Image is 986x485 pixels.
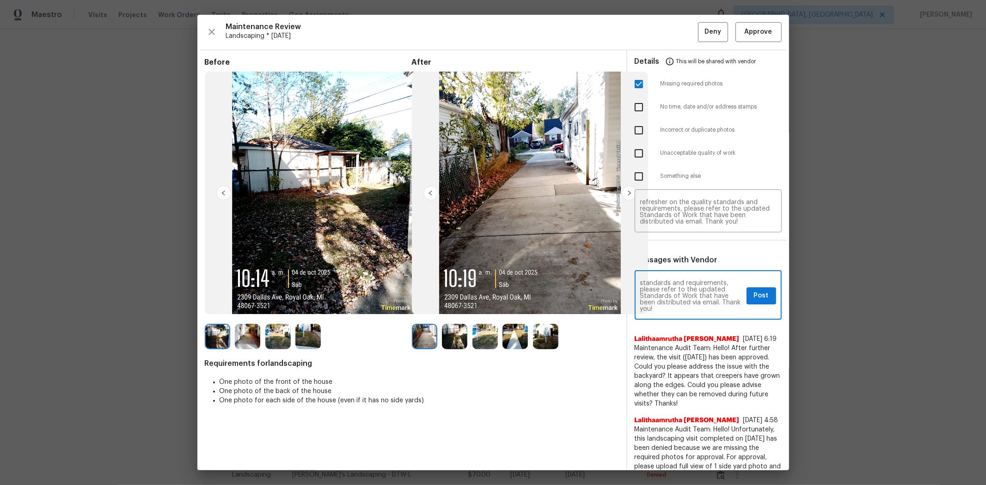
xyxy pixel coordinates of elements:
[743,336,777,342] span: [DATE] 6:19
[216,186,231,200] img: left-chevron-button-url
[754,290,769,302] span: Post
[220,396,619,405] li: One photo for each side of the house (even if it has no side yards)
[635,256,717,264] span: Messages with Vendor
[743,417,778,424] span: [DATE] 4:58
[220,377,619,387] li: One photo of the front of the house
[635,334,740,344] span: Lalithaamrutha [PERSON_NAME]
[640,199,776,225] textarea: Maintenance Audit Team: Hello! Unfortunately, this landscaping visit completed on [DATE] has been...
[735,22,782,42] button: Approve
[704,26,721,38] span: Deny
[622,186,637,200] img: right-chevron-button-url
[640,280,743,312] textarea: Maintenance Audit Team: Hello! Unfortunately, this landscaping visit completed on [DATE] has been...
[661,149,782,157] span: Unacceptable quality of work
[220,387,619,396] li: One photo of the back of the house
[205,58,412,67] span: Before
[627,165,789,188] div: Something else
[745,26,772,38] span: Approve
[423,186,438,200] img: left-chevron-button-url
[226,22,698,31] span: Maintenance Review
[226,31,698,41] span: Landscaping * [DATE]
[676,50,756,73] span: This will be shared with vendor
[661,126,782,134] span: Incorrect or duplicate photos
[627,142,789,165] div: Unacceptable quality of work
[661,172,782,180] span: Something else
[627,96,789,119] div: No time, date and/or address stamps
[205,359,619,368] span: Requirements for landscaping
[661,80,782,88] span: Missing required photos
[412,58,619,67] span: After
[627,73,789,96] div: Missing required photos
[747,287,776,304] button: Post
[635,344,782,408] span: Maintenance Audit Team: Hello! After further review, the visit ([DATE]) has been approved. Could ...
[698,22,728,42] button: Deny
[627,119,789,142] div: Incorrect or duplicate photos
[661,103,782,111] span: No time, date and/or address stamps
[635,50,660,73] span: Details
[635,416,740,425] span: Lalithaamrutha [PERSON_NAME]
